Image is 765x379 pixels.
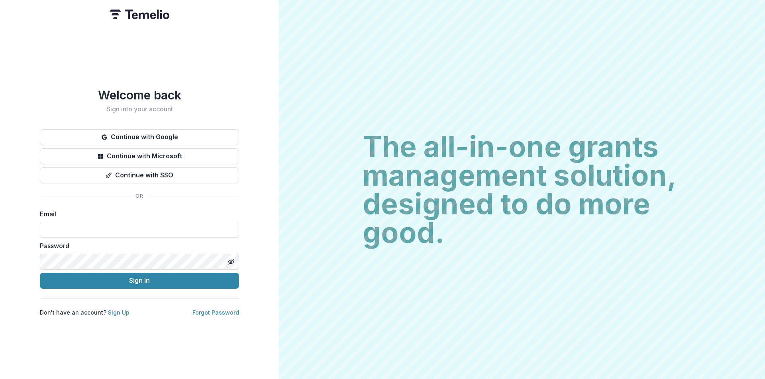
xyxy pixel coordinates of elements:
a: Forgot Password [192,309,239,316]
p: Don't have an account? [40,308,129,317]
button: Toggle password visibility [225,255,237,268]
label: Password [40,241,234,251]
button: Continue with SSO [40,167,239,183]
a: Sign Up [108,309,129,316]
button: Sign In [40,273,239,289]
h2: Sign into your account [40,105,239,113]
button: Continue with Google [40,129,239,145]
button: Continue with Microsoft [40,148,239,164]
img: Temelio [110,10,169,19]
h1: Welcome back [40,88,239,102]
label: Email [40,209,234,219]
